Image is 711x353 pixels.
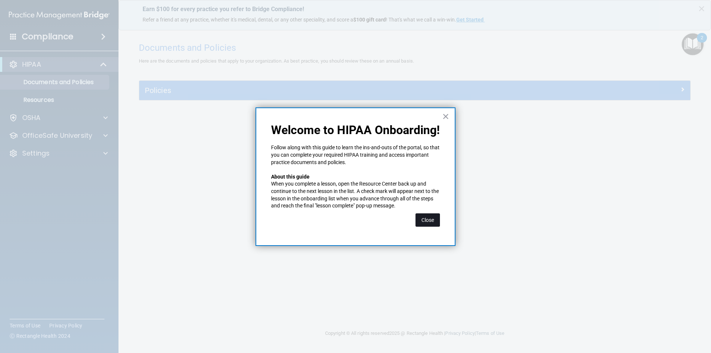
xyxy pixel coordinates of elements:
p: When you complete a lesson, open the Resource Center back up and continue to the next lesson in t... [271,180,440,209]
button: Close [442,110,449,122]
strong: About this guide [271,174,310,180]
p: Follow along with this guide to learn the ins-and-outs of the portal, so that you can complete yo... [271,144,440,166]
p: Welcome to HIPAA Onboarding! [271,123,440,137]
button: Close [415,213,440,227]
